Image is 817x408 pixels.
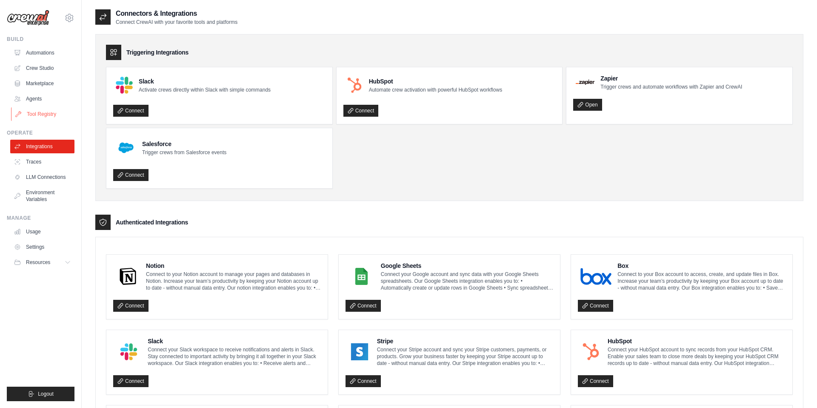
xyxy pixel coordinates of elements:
img: Salesforce Logo [116,138,136,158]
h4: Box [617,261,786,270]
p: Automate crew activation with powerful HubSpot workflows [369,86,502,93]
img: Slack Logo [116,343,142,360]
span: Logout [38,391,54,397]
a: Connect [343,105,379,117]
img: Slack Logo [116,77,133,94]
a: Agents [10,92,74,106]
div: Build [7,36,74,43]
span: Resources [26,259,50,266]
a: Traces [10,155,74,169]
h4: Slack [148,337,321,345]
a: Automations [10,46,74,60]
p: Connect your Stripe account and sync your Stripe customers, payments, or products. Grow your busi... [377,346,553,367]
a: Tool Registry [11,107,75,121]
img: HubSpot Logo [346,77,363,94]
h4: Slack [139,77,271,86]
h3: Triggering Integrations [126,48,189,57]
img: Zapier Logo [576,80,594,85]
h4: Notion [146,261,321,270]
img: Notion Logo [116,268,140,285]
a: Marketplace [10,77,74,90]
a: Connect [113,300,149,312]
a: Settings [10,240,74,254]
p: Connect your HubSpot account to sync records from your HubSpot CRM. Enable your sales team to clo... [608,346,786,367]
h2: Connectors & Integrations [116,9,237,19]
img: Stripe Logo [348,343,371,360]
div: Operate [7,129,74,136]
a: LLM Connections [10,170,74,184]
p: Connect CrewAI with your favorite tools and platforms [116,19,237,26]
div: Manage [7,215,74,221]
h4: HubSpot [369,77,502,86]
h3: Authenticated Integrations [116,218,188,227]
a: Crew Studio [10,61,74,75]
p: Connect to your Notion account to manage your pages and databases in Notion. Increase your team’s... [146,271,321,291]
a: Connect [578,375,613,387]
p: Connect to your Box account to access, create, and update files in Box. Increase your team’s prod... [617,271,786,291]
img: Logo [7,10,49,26]
a: Connect [346,375,381,387]
a: Connect [113,105,149,117]
h4: Google Sheets [381,261,553,270]
a: Connect [346,300,381,312]
h4: HubSpot [608,337,786,345]
h4: Salesforce [142,140,226,148]
a: Integrations [10,140,74,153]
img: Google Sheets Logo [348,268,375,285]
a: Open [573,99,602,111]
img: Box Logo [580,268,611,285]
p: Activate crews directly within Slack with simple commands [139,86,271,93]
p: Trigger crews and automate workflows with Zapier and CrewAI [600,83,742,90]
a: Connect [578,300,613,312]
p: Trigger crews from Salesforce events [142,149,226,156]
h4: Stripe [377,337,553,345]
p: Connect your Slack workspace to receive notifications and alerts in Slack. Stay connected to impo... [148,346,321,367]
a: Environment Variables [10,186,74,206]
a: Connect [113,169,149,181]
a: Connect [113,375,149,387]
p: Connect your Google account and sync data with your Google Sheets spreadsheets. Our Google Sheets... [381,271,553,291]
button: Logout [7,387,74,401]
a: Usage [10,225,74,238]
h4: Zapier [600,74,742,83]
button: Resources [10,256,74,269]
img: HubSpot Logo [580,343,602,360]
